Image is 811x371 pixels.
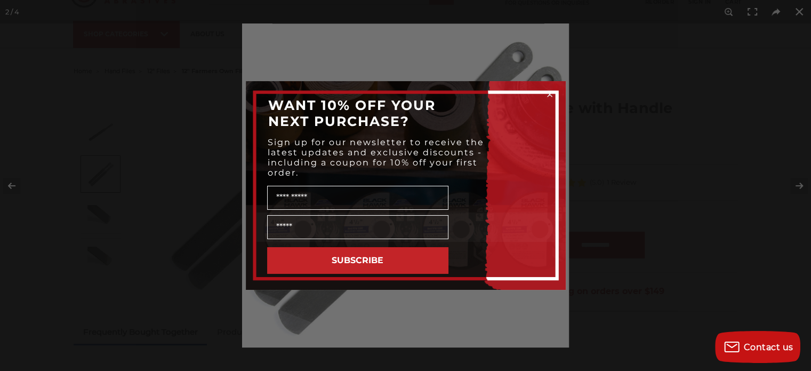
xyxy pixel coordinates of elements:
button: Contact us [715,331,800,363]
span: Contact us [744,342,793,352]
span: Sign up for our newsletter to receive the latest updates and exclusive discounts - including a co... [268,137,484,178]
span: WANT 10% OFF YOUR NEXT PURCHASE? [268,97,436,129]
button: SUBSCRIBE [267,247,448,274]
button: Close dialog [544,89,555,100]
input: Email [267,215,448,239]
